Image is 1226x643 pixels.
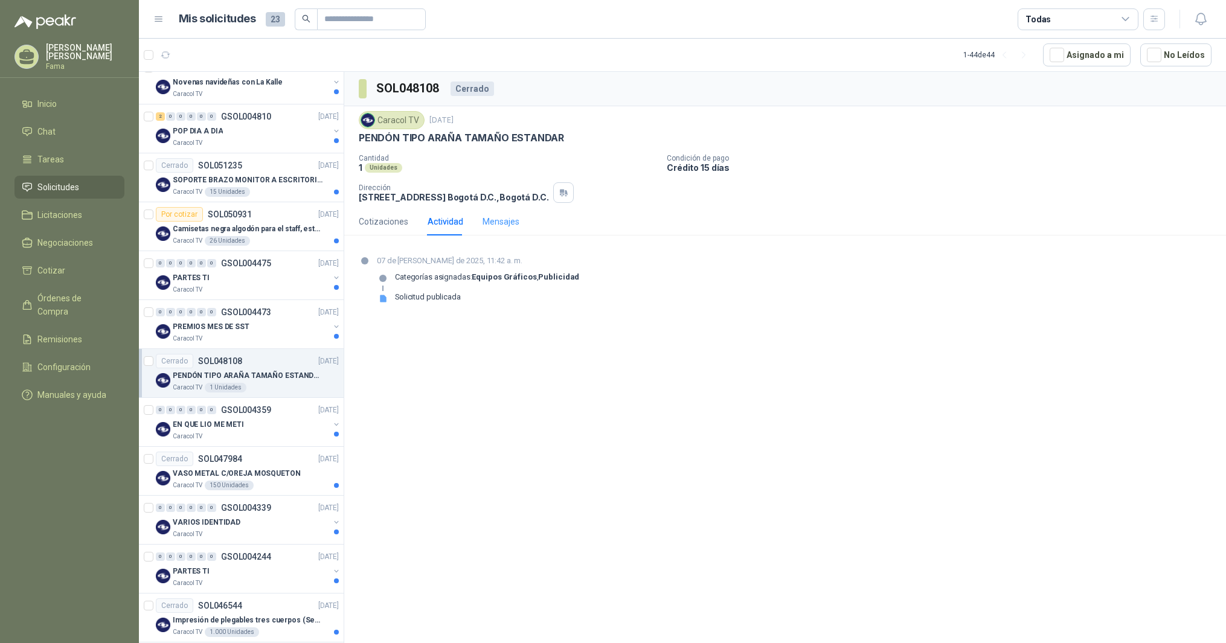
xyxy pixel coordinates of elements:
div: 0 [176,308,185,316]
a: Cotizar [14,259,124,282]
p: [PERSON_NAME] [PERSON_NAME] [46,43,124,60]
div: Solicitud publicada [395,292,461,302]
p: SOL047984 [198,455,242,463]
img: Company Logo [156,226,170,241]
p: [DATE] [318,502,339,514]
div: 0 [207,308,216,316]
p: [STREET_ADDRESS] Bogotá D.C. , Bogotá D.C. [359,192,548,202]
p: PENDÓN TIPO ARAÑA TAMAÑO ESTANDAR [173,370,323,382]
div: 0 [207,406,216,414]
div: 0 [156,259,165,267]
div: 0 [156,406,165,414]
p: Dirección [359,184,548,192]
p: 07 de [PERSON_NAME] de 2025, 11:42 a. m. [377,255,579,267]
p: VASO METAL C/OREJA MOSQUETON [173,468,301,479]
p: Caracol TV [173,334,202,344]
div: 0 [176,504,185,512]
p: [DATE] [318,307,339,318]
p: PARTES TI [173,272,210,284]
p: [DATE] [318,160,339,171]
p: GSOL004359 [221,406,271,414]
p: [DATE] [318,405,339,416]
p: [DATE] [318,209,339,220]
img: Company Logo [156,422,170,437]
p: [DATE] [318,356,339,367]
p: Caracol TV [173,627,202,637]
a: Órdenes de Compra [14,287,124,323]
div: Mensajes [483,215,519,228]
span: Remisiones [37,333,82,346]
p: [DATE] [318,111,339,123]
p: Caracol TV [173,187,202,197]
div: 1.000 Unidades [205,627,259,637]
p: PARTES TI [173,566,210,577]
div: 0 [187,504,196,512]
div: 2 [156,112,165,121]
div: Cerrado [156,354,193,368]
p: Novenas navideñas con La Kalle [173,77,282,88]
button: No Leídos [1140,43,1212,66]
div: Cotizaciones [359,215,408,228]
div: 0 [166,112,175,121]
div: 0 [207,552,216,561]
div: 0 [187,259,196,267]
a: CerradoSOL051235[DATE] Company LogoSOPORTE BRAZO MONITOR A ESCRITORIO NBF80Caracol TV15 Unidades [139,153,344,202]
strong: Publicidad [538,272,579,281]
div: 0 [156,504,165,512]
a: CerradoSOL046544[DATE] Company LogoImpresión de plegables tres cuerpos (Seguridad y salud en el t... [139,593,344,642]
a: CerradoSOL048108[DATE] Company LogoPENDÓN TIPO ARAÑA TAMAÑO ESTANDARCaracol TV1 Unidades [139,349,344,398]
a: 0 0 0 0 0 0 GSOL004339[DATE] Company LogoVARIOS IDENTIDADCaracol TV [156,501,341,539]
p: Caracol TV [173,578,202,588]
a: Solicitudes [14,176,124,199]
div: Unidades [365,163,402,173]
a: 0 0 0 0 0 0 GSOL004244[DATE] Company LogoPARTES TICaracol TV [156,549,341,588]
div: Cerrado [156,158,193,173]
div: 0 [187,308,196,316]
strong: Equipos Gráficos [472,272,536,281]
div: 0 [197,504,206,512]
div: 150 Unidades [205,481,254,490]
img: Company Logo [156,471,170,485]
img: Company Logo [156,618,170,632]
div: 0 [187,552,196,561]
a: Inicio [14,92,124,115]
div: 0 [176,259,185,267]
button: Asignado a mi [1043,43,1131,66]
span: Cotizar [37,264,65,277]
div: Por cotizar [156,207,203,222]
p: GSOL004244 [221,552,271,561]
img: Company Logo [156,129,170,143]
p: VARIOS IDENTIDAD [173,517,240,528]
img: Company Logo [156,520,170,534]
h1: Mis solicitudes [179,10,256,28]
div: 0 [166,406,175,414]
img: Company Logo [156,178,170,192]
a: 0 0 0 0 0 0 GSOL004473[DATE] Company LogoPREMIOS MES DE SSTCaracol TV [156,305,341,344]
span: search [302,14,310,23]
img: Company Logo [156,324,170,339]
p: POP DIA A DIA [173,126,223,137]
span: Negociaciones [37,236,93,249]
p: Caracol TV [173,383,202,392]
a: 0 0 0 0 0 0 GSOL004359[DATE] Company LogoEN QUE LIO ME METICaracol TV [156,403,341,441]
p: PREMIOS MES DE SST [173,321,249,333]
div: 15 Unidades [205,187,250,197]
p: GSOL004810 [221,112,271,121]
div: 0 [176,552,185,561]
img: Logo peakr [14,14,76,29]
div: 0 [197,259,206,267]
p: 1 [359,162,362,173]
span: 23 [266,12,285,27]
p: Crédito 15 días [667,162,1221,173]
span: Inicio [37,97,57,110]
div: 0 [166,259,175,267]
p: Categorías asignadas: , [395,272,579,282]
div: 0 [166,308,175,316]
p: SOL050931 [208,210,252,219]
p: SOL051235 [198,161,242,170]
img: Company Logo [156,80,170,94]
div: Todas [1025,13,1051,26]
p: SOPORTE BRAZO MONITOR A ESCRITORIO NBF80 [173,174,323,186]
div: 0 [207,504,216,512]
a: Chat [14,120,124,143]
